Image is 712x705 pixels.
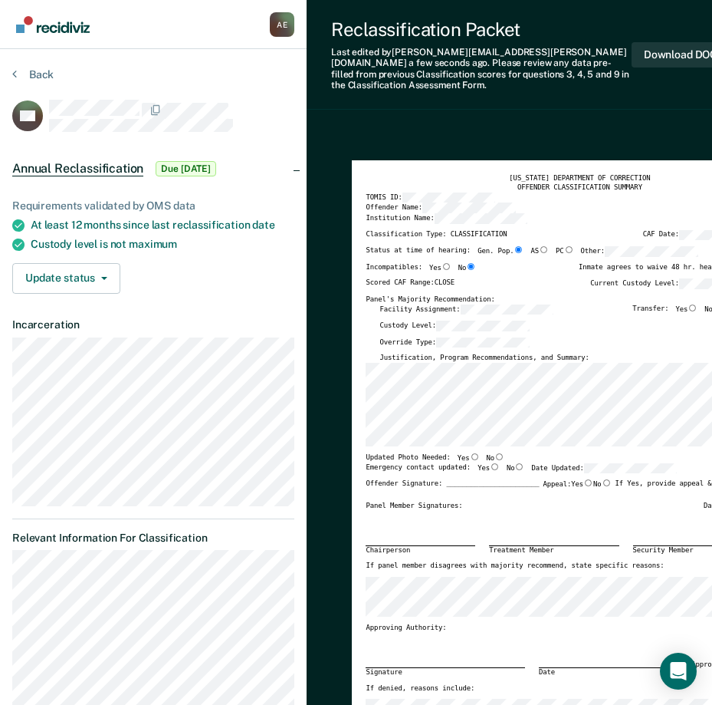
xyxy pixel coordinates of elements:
input: Gen. Pop. [513,246,523,253]
label: Facility Assignment: [379,305,553,315]
div: Reclassification Packet [331,18,632,41]
label: Institution Name: [366,213,527,224]
input: Yes [583,479,593,486]
label: AS [530,246,549,257]
div: Panel Member Signatures: [366,502,462,511]
div: At least 12 months since last reclassification [31,219,294,232]
label: Appeal: [543,479,611,496]
div: Chairperson [366,545,475,555]
label: Yes [571,479,593,489]
span: date [252,219,274,231]
input: No [494,453,504,460]
span: maximum [129,238,177,250]
input: PC [564,246,574,253]
label: Scored CAF Range: CLOSE [366,278,454,289]
label: No [458,263,477,273]
label: Custody Level: [379,321,529,331]
input: Yes [441,263,451,270]
div: Emergency contact updated: [366,463,677,480]
label: PC [556,246,574,257]
div: Open Intercom Messenger [660,653,697,690]
div: Custody level is not [31,238,294,251]
div: Date [539,667,678,677]
input: No [514,463,524,470]
dt: Relevant Information For Classification [12,532,294,545]
input: Offender Name: [422,203,516,213]
label: No [487,453,505,463]
label: Gen. Pop. [477,246,523,257]
div: A E [270,12,294,37]
input: TOMIS ID: [402,193,496,203]
input: No [602,479,612,486]
input: Yes [470,453,480,460]
label: Classification Type: CLASSIFICATION [366,230,507,241]
label: Yes [429,263,451,273]
input: AS [539,246,549,253]
label: Override Type: [379,338,529,348]
div: Status at time of hearing: [366,246,697,263]
span: Due [DATE] [156,161,216,176]
label: If panel member disagrees with majority recommend, state specific reasons: [366,562,664,571]
span: Annual Reclassification [12,161,143,176]
label: Yes [477,463,500,474]
div: Last edited by [PERSON_NAME][EMAIL_ADDRESS][PERSON_NAME][DOMAIN_NAME] . Please review any data pr... [331,47,632,91]
input: Override Type: [436,338,530,348]
label: Yes [676,305,698,315]
span: a few seconds ago [408,58,487,68]
input: Yes [687,305,697,311]
button: Update status [12,263,120,294]
div: Requirements validated by OMS data [12,199,294,212]
input: Custody Level: [436,321,530,331]
button: Profile dropdown button [270,12,294,37]
div: Treatment Member [489,545,618,555]
button: Back [12,68,54,81]
input: Facility Assignment: [461,305,554,315]
dt: Incarceration [12,318,294,331]
input: Yes [490,463,500,470]
label: No [593,479,612,489]
label: Offender Name: [366,203,515,213]
label: If denied, reasons include: [366,684,474,693]
div: Incompatibles: [366,263,476,279]
label: Date Updated: [531,463,677,474]
div: Signature [366,667,525,677]
label: Yes [458,453,480,463]
label: No [507,463,525,474]
label: TOMIS ID: [366,193,495,203]
input: No [466,263,476,270]
input: Other: [605,246,698,257]
label: Other: [581,246,698,257]
div: Updated Photo Needed: [366,453,504,463]
label: Justification, Program Recommendations, and Summary: [379,354,589,363]
input: Institution Name: [435,213,528,224]
input: Date Updated: [584,463,678,474]
img: Recidiviz [16,16,90,33]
